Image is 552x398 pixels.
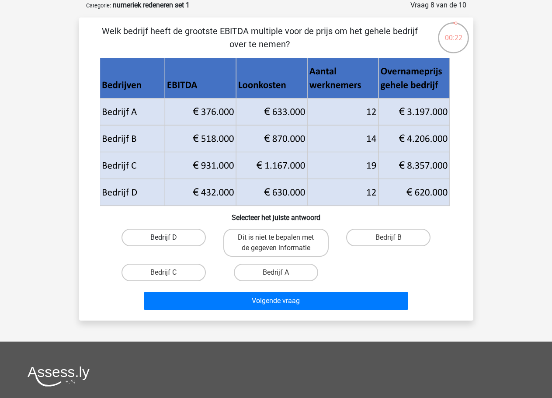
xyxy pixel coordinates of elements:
label: Bedrijf B [346,229,430,246]
small: Categorie: [86,2,111,9]
label: Bedrijf A [234,264,318,281]
label: Bedrijf C [122,264,206,281]
img: Assessly logo [28,366,90,387]
button: Volgende vraag [144,292,408,310]
label: Bedrijf D [122,229,206,246]
p: Welk bedrijf heeft de grootste EBITDA multiple voor de prijs om het gehele bedrijf over te nemen? [93,24,427,51]
strong: numeriek redeneren set 1 [113,1,190,9]
label: Dit is niet te bepalen met de gegeven informatie [223,229,329,257]
div: 00:22 [437,21,470,43]
h6: Selecteer het juiste antwoord [93,206,459,222]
